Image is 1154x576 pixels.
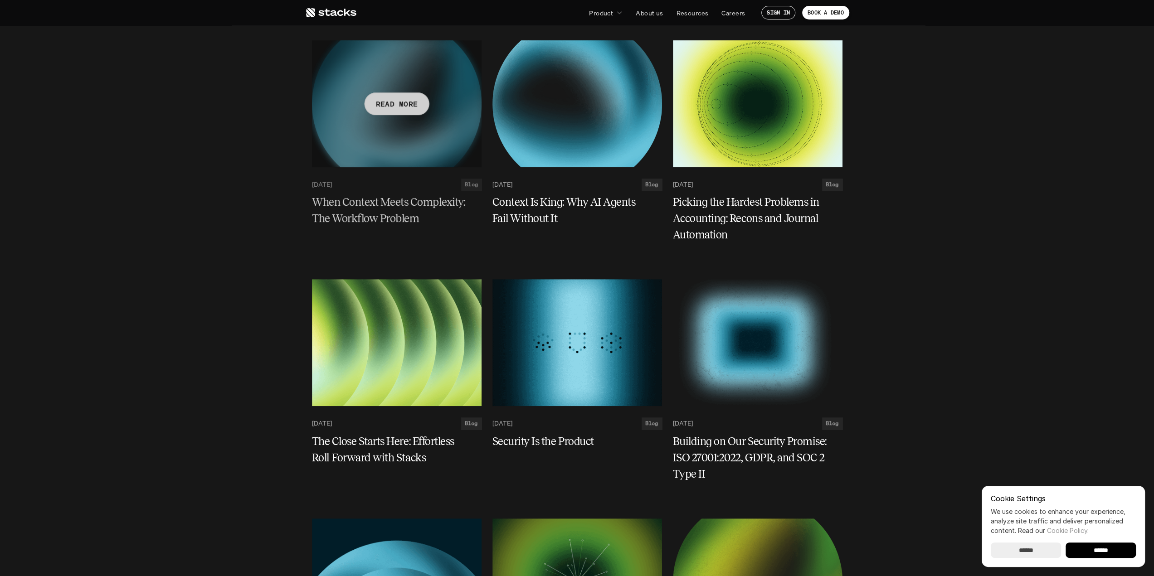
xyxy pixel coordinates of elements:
[136,41,175,48] a: Privacy Policy
[826,420,839,426] h2: Blog
[991,495,1136,502] p: Cookie Settings
[312,181,332,189] p: [DATE]
[1047,527,1087,534] a: Cookie Policy
[312,417,482,429] a: [DATE]Blog
[312,40,482,167] a: READ MORE
[645,181,658,188] h2: Blog
[802,6,849,19] a: BOOK A DEMO
[673,181,693,189] p: [DATE]
[1018,527,1089,534] span: Read our .
[492,194,662,227] a: Context Is King: Why AI Agents Fail Without It
[492,433,662,450] a: Security Is the Product
[630,5,668,21] a: About us
[673,420,693,427] p: [DATE]
[808,10,844,16] p: BOOK A DEMO
[589,8,613,18] p: Product
[673,417,842,429] a: [DATE]Blog
[375,97,418,111] p: READ MORE
[312,433,482,466] a: The Close Starts Here: Effortless Roll-Forward with Stacks
[673,433,842,482] a: Building on Our Security Promise: ISO 27001:2022, GDPR, and SOC 2 Type II
[312,179,482,190] a: [DATE]Blog
[671,5,714,21] a: Resources
[465,420,478,426] h2: Blog
[492,433,651,450] h5: Security Is the Product
[673,194,832,243] h5: Picking the Hardest Problems in Accounting: Recons and Journal Automation
[492,181,512,189] p: [DATE]
[636,8,663,18] p: About us
[492,194,651,227] h5: Context Is King: Why AI Agents Fail Without It
[716,5,750,21] a: Careers
[465,181,478,188] h2: Blog
[492,417,662,429] a: [DATE]Blog
[761,6,795,19] a: SIGN IN
[645,420,658,426] h2: Blog
[991,507,1136,535] p: We use cookies to enhance your experience, analyze site traffic and deliver personalized content.
[492,420,512,427] p: [DATE]
[767,10,790,16] p: SIGN IN
[312,194,482,227] a: When Context Meets Complexity: The Workflow Problem
[673,194,842,243] a: Picking the Hardest Problems in Accounting: Recons and Journal Automation
[721,8,745,18] p: Careers
[492,179,662,190] a: [DATE]Blog
[826,181,839,188] h2: Blog
[676,8,708,18] p: Resources
[673,179,842,190] a: [DATE]Blog
[312,433,471,466] h5: The Close Starts Here: Effortless Roll-Forward with Stacks
[673,433,832,482] h5: Building on Our Security Promise: ISO 27001:2022, GDPR, and SOC 2 Type II
[312,194,471,227] h5: When Context Meets Complexity: The Workflow Problem
[312,420,332,427] p: [DATE]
